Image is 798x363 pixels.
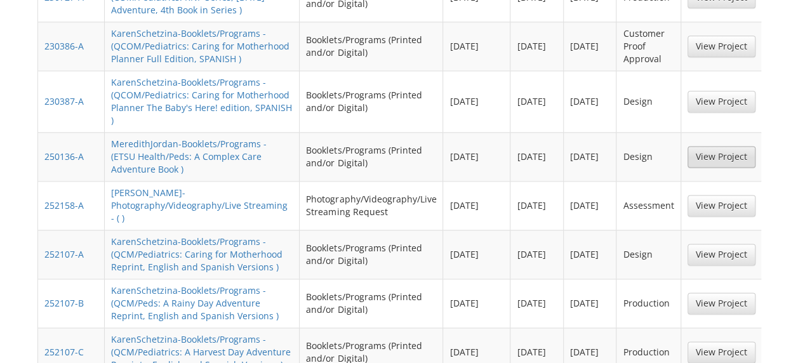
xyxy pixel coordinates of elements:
[443,70,510,132] td: [DATE]
[510,22,564,70] td: [DATE]
[564,230,617,279] td: [DATE]
[111,138,267,175] a: MeredithJordan-Booklets/Programs - (ETSU Health/Peds: A Complex Care Adventure Book )
[44,95,84,107] a: 230387-A
[510,230,564,279] td: [DATE]
[510,70,564,132] td: [DATE]
[44,199,84,211] a: 252158-A
[111,187,288,224] a: [PERSON_NAME]-Photography/Videography/Live Streaming - ( )
[44,346,84,358] a: 252107-C
[300,181,443,230] td: Photography/Videography/Live Streaming Request
[688,244,755,265] a: View Project
[443,132,510,181] td: [DATE]
[510,181,564,230] td: [DATE]
[300,230,443,279] td: Booklets/Programs (Printed and/or Digital)
[111,284,279,322] a: KarenSchetzina-Booklets/Programs - (QCM/Peds: A Rainy Day Adventure Reprint, English and Spanish ...
[44,150,84,162] a: 250136-A
[300,132,443,181] td: Booklets/Programs (Printed and/or Digital)
[616,230,681,279] td: Design
[564,70,617,132] td: [DATE]
[111,27,289,65] a: KarenSchetzina-Booklets/Programs - (QCOM/Pediatrics: Caring for Motherhood Planner Full Edition, ...
[616,181,681,230] td: Assessment
[300,22,443,70] td: Booklets/Programs (Printed and/or Digital)
[300,279,443,327] td: Booklets/Programs (Printed and/or Digital)
[443,279,510,327] td: [DATE]
[510,279,564,327] td: [DATE]
[616,279,681,327] td: Production
[443,181,510,230] td: [DATE]
[688,146,755,168] a: View Project
[300,70,443,132] td: Booklets/Programs (Printed and/or Digital)
[443,230,510,279] td: [DATE]
[688,341,755,363] a: View Project
[111,235,283,273] a: KarenSchetzina-Booklets/Programs - (QCM/Pediatrics: Caring for Motherhood Reprint, English and Sp...
[564,132,617,181] td: [DATE]
[616,132,681,181] td: Design
[688,91,755,112] a: View Project
[564,181,617,230] td: [DATE]
[564,279,617,327] td: [DATE]
[44,297,84,309] a: 252107-B
[510,132,564,181] td: [DATE]
[616,70,681,132] td: Design
[616,22,681,70] td: Customer Proof Approval
[44,248,84,260] a: 252107-A
[44,40,84,52] a: 230386-A
[688,195,755,216] a: View Project
[688,293,755,314] a: View Project
[564,22,617,70] td: [DATE]
[443,22,510,70] td: [DATE]
[688,36,755,57] a: View Project
[111,76,292,126] a: KarenSchetzina-Booklets/Programs - (QCOM/Pediatrics: Caring for Motherhood Planner The Baby's Her...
